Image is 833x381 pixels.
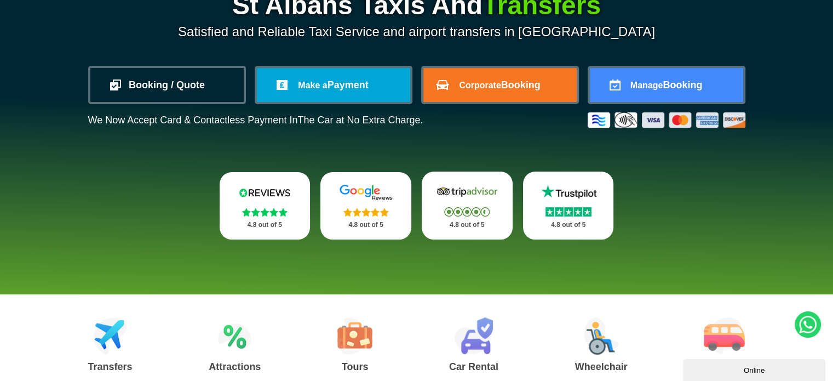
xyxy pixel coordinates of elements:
[454,317,493,355] img: Car Rental
[337,362,372,372] h3: Tours
[88,362,133,372] h3: Transfers
[337,317,372,355] img: Tours
[704,317,745,355] img: Minibus
[590,68,743,102] a: ManageBooking
[584,317,619,355] img: Wheelchair
[449,362,498,372] h3: Car Rental
[297,115,423,126] span: The Car at No Extra Charge.
[343,208,389,217] img: Stars
[232,184,297,201] img: Reviews.io
[545,207,591,217] img: Stars
[88,24,745,39] p: Satisfied and Reliable Taxi Service and airport transfers in [GEOGRAPHIC_DATA]
[94,317,127,355] img: Airport Transfers
[683,357,828,381] iframe: chat widget
[88,115,423,126] p: We Now Accept Card & Contactless Payment In
[298,81,327,90] span: Make a
[257,68,410,102] a: Make aPayment
[333,184,399,201] img: Google
[218,317,251,355] img: Attractions
[90,68,244,102] a: Booking / Quote
[444,207,490,217] img: Stars
[423,68,577,102] a: CorporateBooking
[588,112,745,128] img: Credit And Debit Cards
[630,81,663,90] span: Manage
[434,184,500,200] img: Tripadvisor
[434,218,501,232] p: 4.8 out of 5
[232,218,298,232] p: 4.8 out of 5
[220,172,311,240] a: Reviews.io Stars 4.8 out of 5
[536,184,601,200] img: Trustpilot
[422,172,513,240] a: Tripadvisor Stars 4.8 out of 5
[332,218,399,232] p: 4.8 out of 5
[575,362,628,372] h3: Wheelchair
[459,81,501,90] span: Corporate
[523,172,614,240] a: Trustpilot Stars 4.8 out of 5
[535,218,602,232] p: 4.8 out of 5
[242,208,288,217] img: Stars
[320,172,411,240] a: Google Stars 4.8 out of 5
[209,362,261,372] h3: Attractions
